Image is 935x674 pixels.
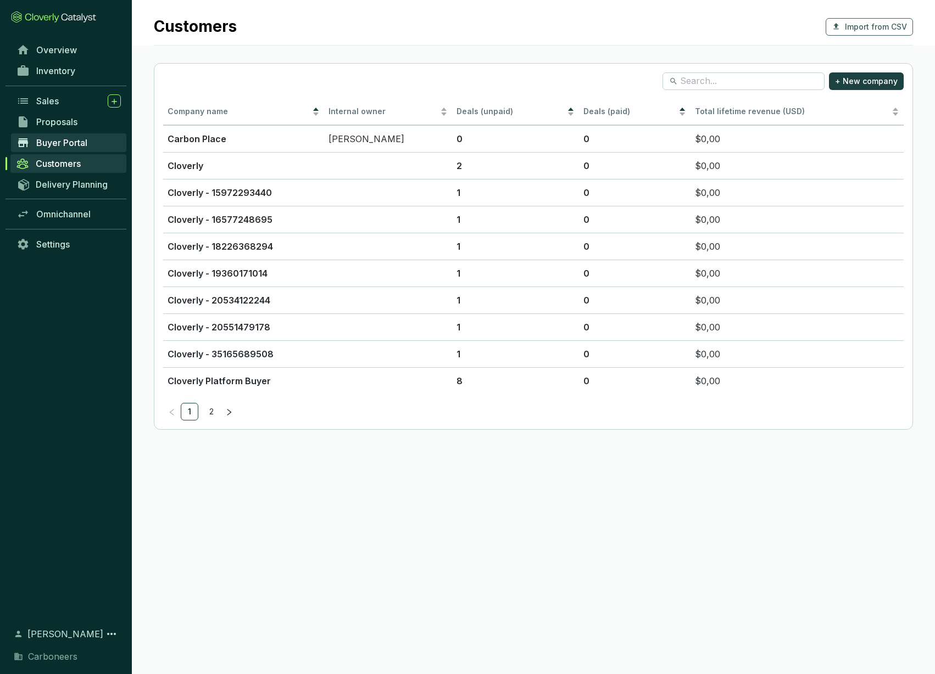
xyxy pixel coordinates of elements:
p: Cloverly Platform Buyer [168,374,320,387]
a: Buyer Portal [11,133,126,152]
span: Deals (paid) [583,106,676,117]
p: 1 [457,267,575,280]
th: Company name [163,99,324,126]
button: right [220,403,238,420]
li: 1 [181,403,198,420]
p: 2 [457,159,575,172]
p: 1 [457,213,575,226]
td: $0,00 [691,125,904,152]
span: Inventory [36,65,75,76]
p: 8 [457,374,575,387]
p: 1 [457,294,575,307]
a: Settings [11,235,126,254]
span: Proposals [36,116,77,127]
button: + New company [829,72,904,90]
a: 1 [181,403,198,420]
p: Cloverly - 15972293440 [168,186,320,199]
p: 0 [583,186,686,199]
a: Customers [10,154,126,173]
p: Carbon Place [168,132,320,145]
p: [PERSON_NAME] [329,132,448,145]
p: Cloverly - 20551479178 [168,321,320,334]
p: Cloverly - 16577248695 [168,213,320,226]
h1: Customers [154,18,237,36]
p: 1 [457,347,575,361]
a: Inventory [11,61,126,80]
p: 0 [583,374,686,387]
span: Internal owner [329,106,438,117]
li: Previous Page [163,403,181,420]
p: 0 [583,347,686,361]
p: 1 [457,186,575,199]
button: left [163,403,181,420]
li: 2 [203,403,220,420]
p: Cloverly - 35165689508 [168,347,320,361]
span: Customers [36,158,81,169]
a: Overview [11,41,126,59]
span: Company name [168,106,310,117]
th: Deals (unpaid) [452,99,579,126]
td: $0,00 [691,287,904,313]
a: Omnichannel [11,205,126,223]
th: Deals (paid) [579,99,691,126]
span: Carboneers [28,650,77,663]
p: Cloverly [168,159,320,172]
span: Import from CSV [845,21,907,32]
span: Deals (unpaid) [457,106,565,117]
td: $0,00 [691,313,904,340]
p: 0 [583,132,686,145]
a: Delivery Planning [11,175,126,193]
span: right [225,408,233,416]
li: Next Page [220,403,238,420]
input: Search... [680,75,808,87]
a: Proposals [11,113,126,131]
p: Cloverly - 20534122244 [168,294,320,307]
span: Sales [36,96,59,106]
td: $0,00 [691,233,904,260]
button: Import from CSV [826,18,913,36]
a: Sales [11,92,126,110]
td: $0,00 [691,367,904,394]
span: Overview [36,44,77,55]
p: 0 [457,132,575,145]
p: 1 [457,240,575,253]
p: 0 [583,294,686,307]
td: $0,00 [691,340,904,367]
p: 0 [583,321,686,334]
td: $0,00 [691,152,904,179]
p: 0 [583,159,686,172]
p: 1 [457,321,575,334]
span: Buyer Portal [36,137,87,148]
span: Settings [36,239,70,250]
span: left [168,408,176,416]
td: $0,00 [691,206,904,233]
td: $0,00 [691,179,904,206]
th: Internal owner [324,99,453,126]
p: Cloverly - 18226368294 [168,240,320,253]
span: [PERSON_NAME] [27,627,103,641]
p: 0 [583,240,686,253]
a: 2 [203,403,220,420]
span: Delivery Planning [36,179,108,190]
span: Total lifetime revenue (USD) [695,106,805,116]
p: 0 [583,267,686,280]
span: Omnichannel [36,209,91,220]
span: + New company [835,76,898,87]
p: 0 [583,213,686,226]
td: $0,00 [691,260,904,287]
p: Cloverly - 19360171014 [168,267,320,280]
